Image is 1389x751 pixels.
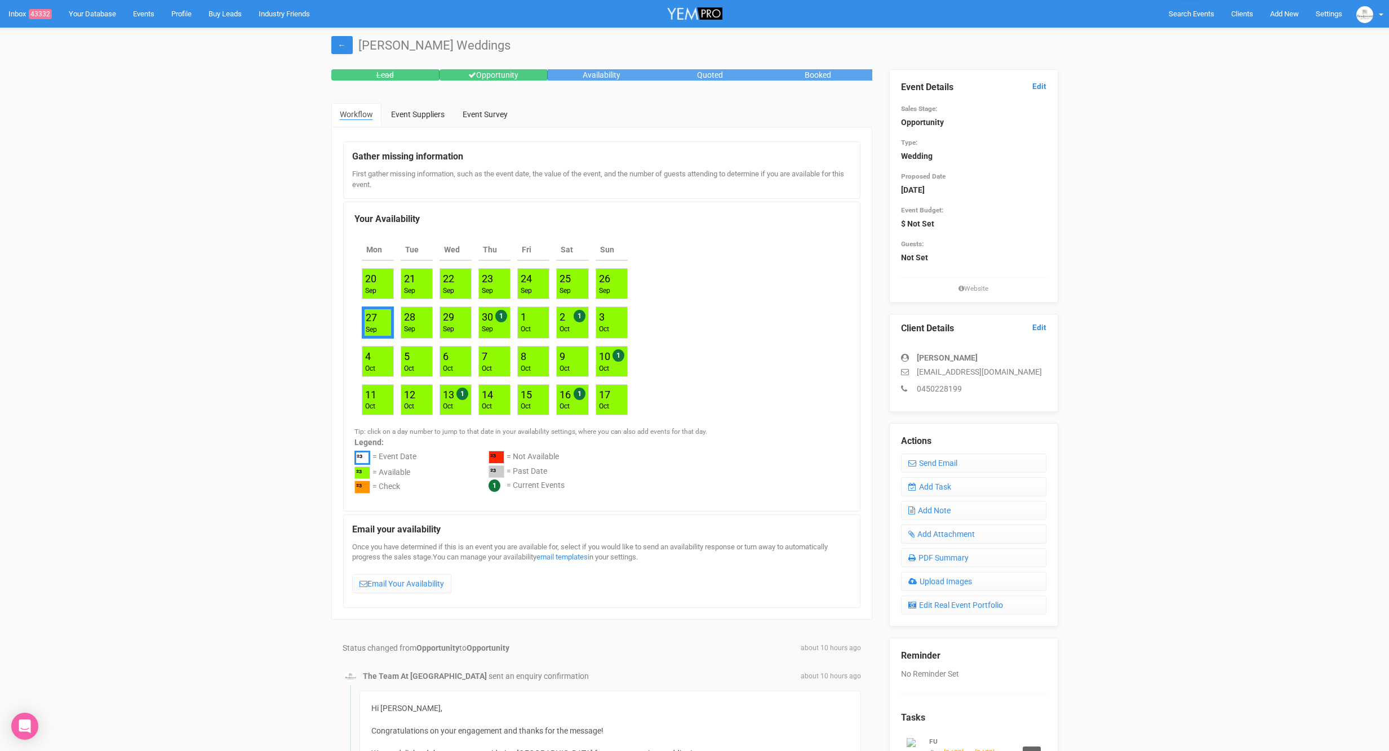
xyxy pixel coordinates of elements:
[901,322,1046,335] legend: Client Details
[521,311,526,323] a: 1
[901,81,1046,94] legend: Event Details
[917,353,978,362] strong: [PERSON_NAME]
[366,312,377,323] a: 27
[801,643,861,653] span: about 10 hours ago
[352,169,851,190] div: First gather missing information, such as the event date, the value of the event, and the number ...
[404,364,414,374] div: Oct
[901,366,1046,377] p: [EMAIL_ADDRESS][DOMAIN_NAME]
[901,712,1046,725] legend: Tasks
[521,389,532,401] a: 15
[901,118,944,127] strong: Opportunity
[489,672,589,681] span: sent an enquiry confirmation
[1231,10,1253,18] span: Clients
[354,466,370,479] div: ²³
[365,350,371,362] a: 4
[536,553,588,561] a: email templates
[354,213,849,226] legend: Your Availability
[495,310,507,322] span: 1
[440,69,548,81] div: Opportunity
[489,479,500,492] span: 1
[560,311,565,323] a: 2
[764,69,872,81] div: Booked
[345,671,356,682] img: BGLogo.jpg
[362,239,394,261] th: Mon
[901,501,1046,520] a: Add Note
[1032,81,1046,92] a: Edit
[599,311,605,323] a: 3
[440,239,472,261] th: Wed
[478,239,511,261] th: Thu
[560,273,571,285] a: 25
[929,737,938,745] small: FU
[507,479,565,492] div: = Current Events
[443,350,449,362] a: 6
[354,481,370,494] div: ²³
[482,389,493,401] a: 14
[901,383,1046,394] p: 0450228199
[901,284,1046,294] small: Website
[901,477,1046,496] a: Add Task
[331,39,1058,52] h1: [PERSON_NAME] Weddings
[901,139,917,146] small: Type:
[521,350,526,362] a: 8
[599,389,610,401] a: 17
[517,239,549,261] th: Fri
[365,389,376,401] a: 11
[901,172,946,180] small: Proposed Date
[331,69,440,81] div: Lead
[482,273,493,285] a: 23
[656,69,764,81] div: Quoted
[613,349,624,362] span: 1
[1270,10,1299,18] span: Add New
[404,325,415,334] div: Sep
[404,402,415,411] div: Oct
[1356,6,1373,23] img: BGLogo.jpg
[354,428,707,436] small: Tip: click on a day number to jump to that date in your availability settings, where you can also...
[443,325,454,334] div: Sep
[1169,10,1214,18] span: Search Events
[352,574,451,593] a: Email Your Availability
[560,325,570,334] div: Oct
[482,325,493,334] div: Sep
[482,311,493,323] a: 30
[482,364,492,374] div: Oct
[901,219,934,228] strong: $ Not Set
[901,454,1046,473] a: Send Email
[901,572,1046,591] a: Upload Images
[401,239,433,261] th: Tue
[901,525,1046,544] a: Add Attachment
[901,206,943,214] small: Event Budget:
[343,643,509,652] span: Status changed from to
[901,152,933,161] strong: Wedding
[331,36,353,54] a: ←
[556,239,588,261] th: Sat
[901,105,937,113] small: Sales Stage:
[443,389,454,401] a: 13
[560,402,571,411] div: Oct
[560,389,571,401] a: 16
[599,364,610,374] div: Oct
[901,253,928,262] strong: Not Set
[507,465,547,480] div: = Past Date
[404,273,415,285] a: 21
[560,286,571,296] div: Sep
[599,325,609,334] div: Oct
[443,402,454,411] div: Oct
[365,402,376,411] div: Oct
[596,239,628,261] th: Sun
[489,451,504,464] div: ²³
[599,273,610,285] a: 26
[521,325,531,334] div: Oct
[372,466,410,481] div: = Available
[443,273,454,285] a: 22
[901,596,1046,615] a: Edit Real Event Portfolio
[1032,322,1046,333] a: Edit
[443,286,454,296] div: Sep
[404,350,410,362] a: 5
[574,310,585,322] span: 1
[521,402,532,411] div: Oct
[521,286,532,296] div: Sep
[352,523,851,536] legend: Email your availability
[482,350,487,362] a: 7
[443,311,454,323] a: 29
